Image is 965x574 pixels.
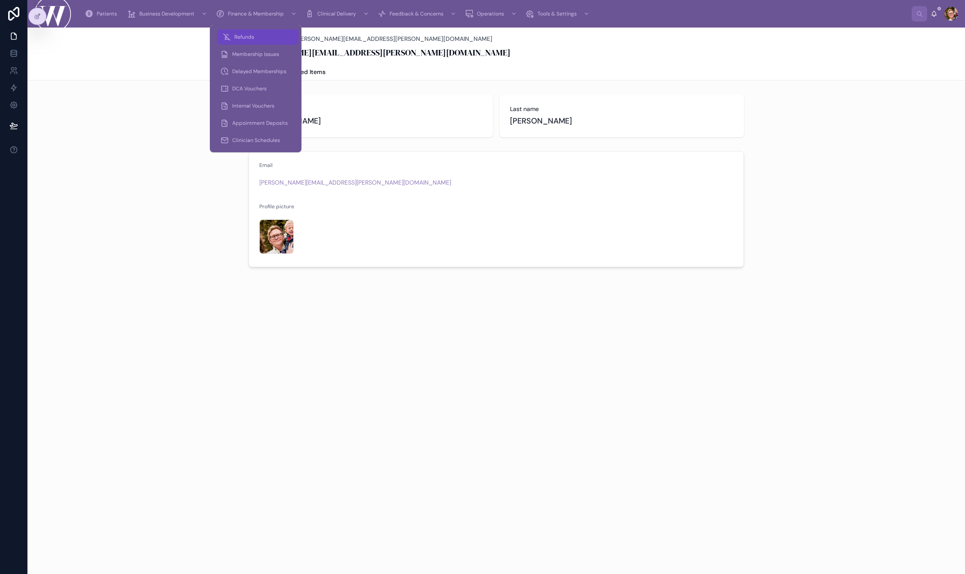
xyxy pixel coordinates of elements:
a: Tools & Settings [523,6,594,22]
span: [PERSON_NAME] [259,115,482,127]
span: Delayed Memberships [232,68,286,75]
span: Clinical Delivery [317,10,356,17]
span: Internal Vouchers [232,102,274,109]
a: DCA Vouchers [215,81,296,96]
a: Operations [462,6,521,22]
a: Patients [82,6,123,22]
a: Clinical Delivery [303,6,373,22]
span: Last name [510,105,734,113]
span: Email [259,162,273,169]
div: scrollable content [78,4,912,23]
span: Clinician Schedules [232,137,280,144]
a: Finance & Membership [213,6,301,22]
span: Membership Issues [232,51,279,58]
span: [PERSON_NAME] [510,115,734,127]
span: Business Development [139,10,194,17]
a: [PERSON_NAME][EMAIL_ADDRESS][PERSON_NAME][DOMAIN_NAME] [259,178,451,187]
span: Operations [477,10,504,17]
a: Clinician Schedules [215,133,296,148]
a: Appointment Deposits [215,115,296,131]
span: Refunds [234,34,254,40]
a: Feedback & Concerns [375,6,461,22]
a: [PERSON_NAME][EMAIL_ADDRESS][PERSON_NAME][DOMAIN_NAME] [295,34,492,43]
span: DCA Vouchers [232,85,267,92]
span: Finance & Membership [228,10,284,17]
a: Membership Issues [215,46,296,62]
h1: [PERSON_NAME][EMAIL_ADDRESS][PERSON_NAME][DOMAIN_NAME] [249,46,510,59]
span: Tools & Settings [538,10,577,17]
span: Watched Items [282,68,326,76]
a: Business Development [125,6,212,22]
a: Watched Items [282,64,326,81]
span: Profile picture [259,203,294,210]
a: Refunds [217,29,298,45]
a: Internal Vouchers [215,98,296,114]
a: Delayed Memberships [215,64,296,79]
span: First name [259,105,482,113]
span: Appointment Deposits [232,120,288,127]
span: Feedback & Concerns [390,10,443,17]
span: Patients [97,10,117,17]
